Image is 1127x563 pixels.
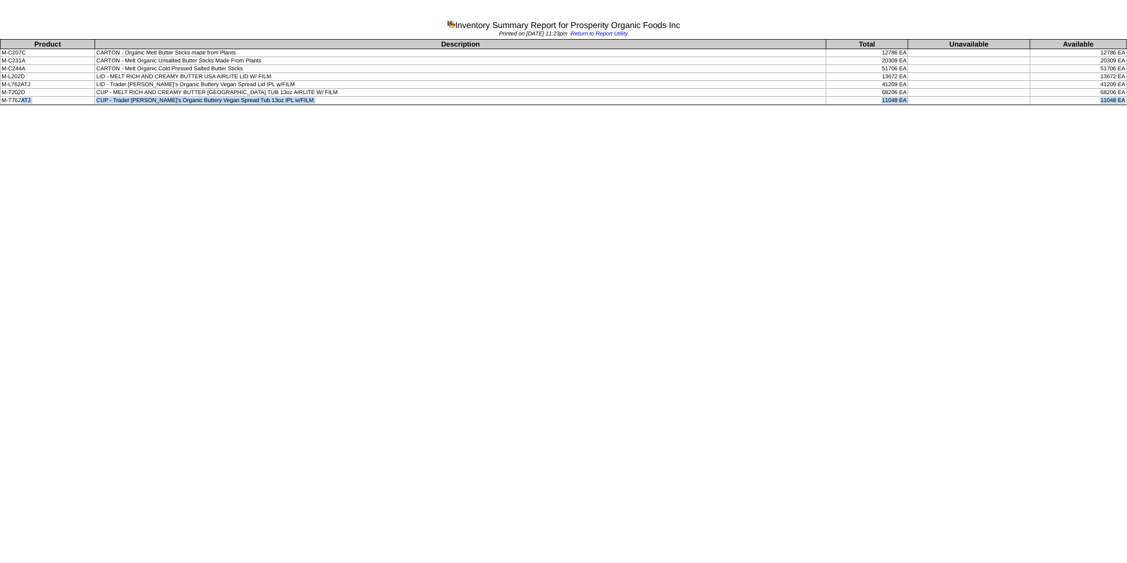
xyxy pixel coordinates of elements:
th: Unavailable [908,40,1030,49]
td: M-C244A [1,65,95,73]
td: 12786 EA [826,49,908,57]
td: 12786 EA [1030,49,1127,57]
td: 13672 EA [1030,73,1127,81]
td: 68206 EA [826,89,908,97]
td: CUP - MELT RICH AND CREAMY BUTTER [GEOGRAPHIC_DATA] TUB 13oz AIRLITE W/ FILM [95,89,826,97]
th: Total [826,40,908,49]
td: 41209 EA [826,81,908,89]
td: CARTON - Melt Organic Unsalted Butter Sticks Made From Plants [95,57,826,65]
td: M-T202D [1,89,95,97]
td: 68206 EA [1030,89,1127,97]
td: 13672 EA [826,73,908,81]
td: M-L202D [1,73,95,81]
th: Product [1,40,95,49]
td: 51706 EA [826,65,908,73]
th: Available [1030,40,1127,49]
img: graph.gif [447,20,455,28]
td: 11048 EA [1030,97,1127,105]
td: CARTON - Organic Melt Butter Sticks made from Plants [95,49,826,57]
td: 20309 EA [826,57,908,65]
td: M-T762ATJ [1,97,95,105]
td: CARTON - Melt Organic Cold Pressed Salted Butter Sticks [95,65,826,73]
a: Return to Report Utility [571,31,628,37]
th: Description [95,40,826,49]
td: M-C207C [1,49,95,57]
td: 11048 EA [826,97,908,105]
td: LID - Trader [PERSON_NAME]'s Organic Buttery Vegan Spread Lid IPL w/FILM [95,81,826,89]
td: 41209 EA [1030,81,1127,89]
td: M-L762ATJ [1,81,95,89]
td: M-C231A [1,57,95,65]
td: 51706 EA [1030,65,1127,73]
td: 20309 EA [1030,57,1127,65]
td: LID - MELT RICH AND CREAMY BUTTER USA AIRLITE LID W/ FILM [95,73,826,81]
td: CUP - Trader [PERSON_NAME]'s Organic Buttery Vegan Spread Tub 13oz IPL w/FILM [95,97,826,105]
